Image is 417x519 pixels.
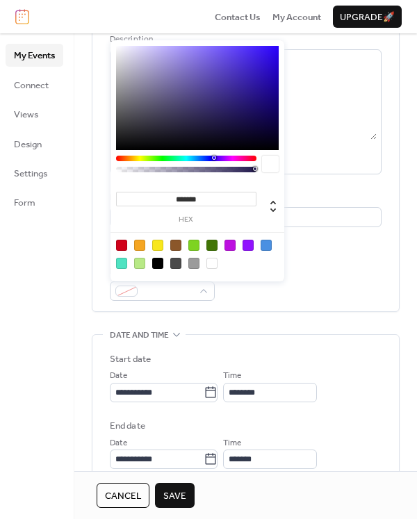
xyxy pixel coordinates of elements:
[243,240,254,251] div: #9013FE
[223,369,241,383] span: Time
[152,240,163,251] div: #F8E71C
[134,240,145,251] div: #F5A623
[163,489,186,503] span: Save
[110,369,127,383] span: Date
[134,258,145,269] div: #B8E986
[152,258,163,269] div: #000000
[224,240,236,251] div: #BD10E0
[97,483,149,508] button: Cancel
[272,10,321,24] a: My Account
[116,258,127,269] div: #50E3C2
[116,240,127,251] div: #D0021B
[15,9,29,24] img: logo
[6,103,63,125] a: Views
[14,196,35,210] span: Form
[333,6,402,28] button: Upgrade🚀
[6,74,63,96] a: Connect
[170,258,181,269] div: #4A4A4A
[14,79,49,92] span: Connect
[6,162,63,184] a: Settings
[116,216,256,224] label: hex
[6,44,63,66] a: My Events
[170,240,181,251] div: #8B572A
[261,240,272,251] div: #4A90E2
[105,489,141,503] span: Cancel
[206,240,218,251] div: #417505
[14,167,47,181] span: Settings
[110,352,151,366] div: Start date
[110,436,127,450] span: Date
[223,436,241,450] span: Time
[188,258,199,269] div: #9B9B9B
[110,419,145,433] div: End date
[340,10,395,24] span: Upgrade 🚀
[14,108,38,122] span: Views
[110,329,169,343] span: Date and time
[14,138,42,151] span: Design
[14,49,55,63] span: My Events
[6,133,63,155] a: Design
[206,258,218,269] div: #FFFFFF
[155,483,195,508] button: Save
[6,191,63,213] a: Form
[188,240,199,251] div: #7ED321
[215,10,261,24] a: Contact Us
